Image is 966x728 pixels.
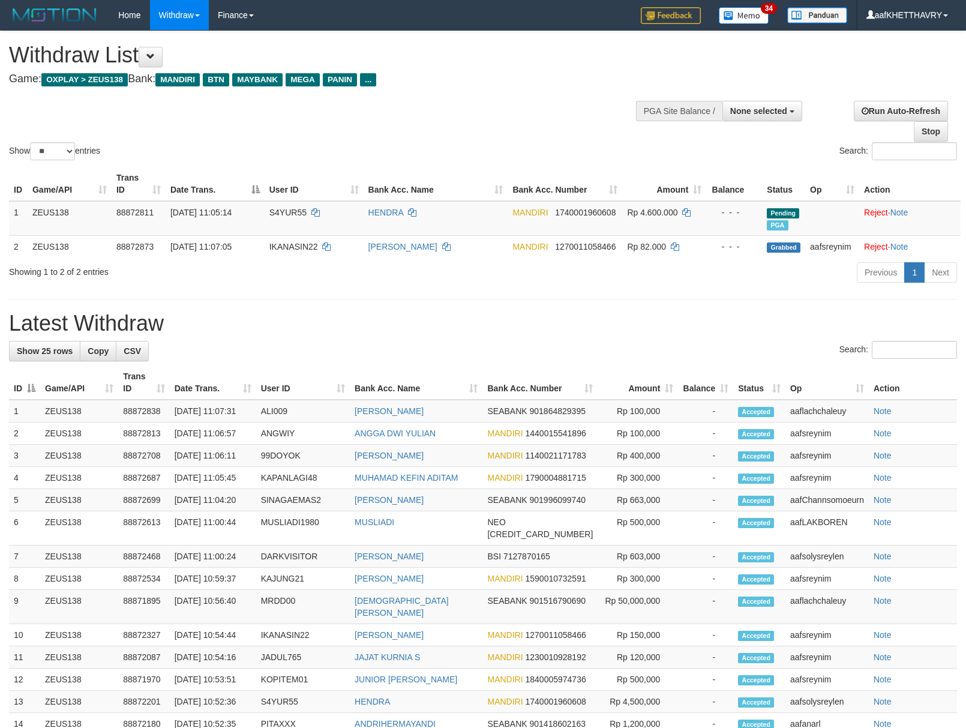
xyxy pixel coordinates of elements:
[767,208,799,218] span: Pending
[9,43,632,67] h1: Withdraw List
[40,624,118,646] td: ZEUS138
[40,568,118,590] td: ZEUS138
[678,366,733,400] th: Balance: activate to sort column ascending
[874,574,892,583] a: Note
[9,167,28,201] th: ID
[555,242,616,251] span: Copy 1270011058466 to clipboard
[678,489,733,511] td: -
[622,167,706,201] th: Amount: activate to sort column ascending
[598,568,678,590] td: Rp 300,000
[256,590,350,624] td: MRDD00
[116,341,149,361] a: CSV
[40,511,118,546] td: ZEUS138
[785,489,869,511] td: aafChannsomoeurn
[598,400,678,423] td: Rp 100,000
[785,691,869,713] td: aafsolysreylen
[9,546,40,568] td: 7
[286,73,320,86] span: MEGA
[28,201,112,236] td: ZEUS138
[170,400,256,423] td: [DATE] 11:07:31
[9,467,40,489] td: 4
[738,451,774,462] span: Accepted
[170,646,256,669] td: [DATE] 10:54:16
[40,669,118,691] td: ZEUS138
[627,208,677,217] span: Rp 4.600.000
[738,474,774,484] span: Accepted
[355,630,424,640] a: [PERSON_NAME]
[526,697,586,706] span: Copy 1740001960608 to clipboard
[874,652,892,662] a: Note
[598,511,678,546] td: Rp 500,000
[722,101,802,121] button: None selected
[118,423,169,445] td: 88872813
[711,241,757,253] div: - - -
[9,624,40,646] td: 10
[874,473,892,483] a: Note
[598,366,678,400] th: Amount: activate to sort column ascending
[118,691,169,713] td: 88872201
[170,489,256,511] td: [DATE] 11:04:20
[785,590,869,624] td: aaflachchaleuy
[170,423,256,445] td: [DATE] 11:06:57
[40,590,118,624] td: ZEUS138
[805,235,859,257] td: aafsreynim
[118,669,169,691] td: 88871970
[118,467,169,489] td: 88872687
[170,242,232,251] span: [DATE] 11:07:05
[487,574,523,583] span: MANDIRI
[854,101,948,121] a: Run Auto-Refresh
[9,691,40,713] td: 13
[355,517,394,527] a: MUSLIADI
[170,691,256,713] td: [DATE] 10:52:36
[874,552,892,561] a: Note
[738,496,774,506] span: Accepted
[487,473,523,483] span: MANDIRI
[859,167,961,201] th: Action
[785,366,869,400] th: Op: activate to sort column ascending
[530,406,586,416] span: Copy 901864829395 to clipboard
[487,429,523,438] span: MANDIRI
[170,546,256,568] td: [DATE] 11:00:24
[874,429,892,438] a: Note
[890,242,908,251] a: Note
[512,242,548,251] span: MANDIRI
[364,167,508,201] th: Bank Acc. Name: activate to sort column ascending
[738,407,774,417] span: Accepted
[118,400,169,423] td: 88872838
[40,489,118,511] td: ZEUS138
[9,201,28,236] td: 1
[355,406,424,416] a: [PERSON_NAME]
[9,311,957,335] h1: Latest Withdraw
[785,400,869,423] td: aaflachchaleuy
[368,208,403,217] a: HENDRA
[508,167,622,201] th: Bank Acc. Number: activate to sort column ascending
[487,495,527,505] span: SEABANK
[256,445,350,467] td: 99DOYOK
[890,208,908,217] a: Note
[355,574,424,583] a: [PERSON_NAME]
[170,467,256,489] td: [DATE] 11:05:45
[116,208,154,217] span: 88872811
[785,646,869,669] td: aafsreynim
[678,646,733,669] td: -
[738,631,774,641] span: Accepted
[9,400,40,423] td: 1
[256,546,350,568] td: DARKVISITOR
[872,341,957,359] input: Search:
[678,445,733,467] td: -
[269,242,318,251] span: IKANASIN22
[706,167,762,201] th: Balance
[785,511,869,546] td: aafLAKBOREN
[9,568,40,590] td: 8
[738,675,774,685] span: Accepted
[118,568,169,590] td: 88872534
[17,346,73,356] span: Show 25 rows
[914,121,948,142] a: Stop
[350,366,482,400] th: Bank Acc. Name: activate to sort column ascending
[118,445,169,467] td: 88872708
[355,675,457,684] a: JUNIOR [PERSON_NAME]
[864,208,888,217] a: Reject
[9,341,80,361] a: Show 25 rows
[40,366,118,400] th: Game/API: activate to sort column ascending
[598,669,678,691] td: Rp 500,000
